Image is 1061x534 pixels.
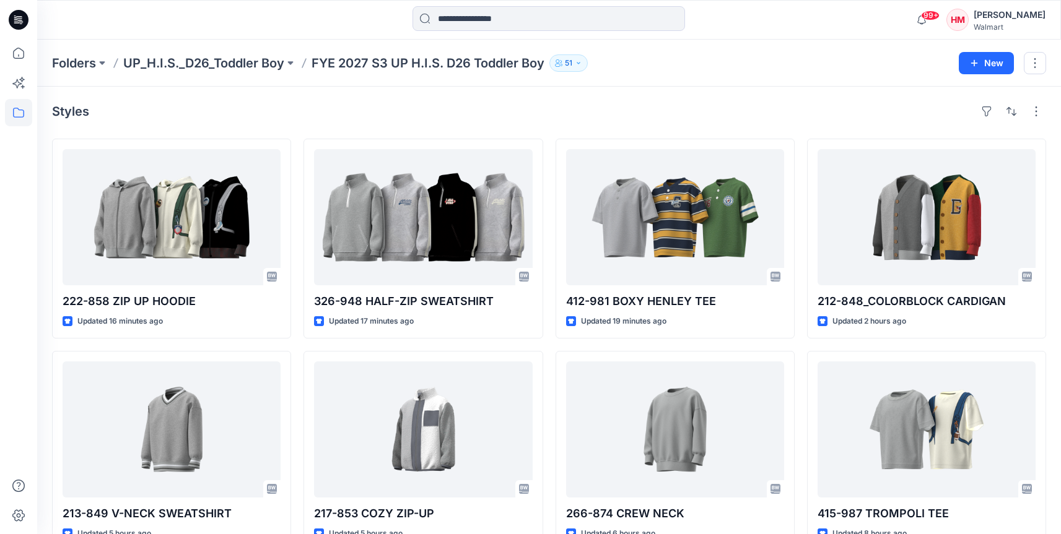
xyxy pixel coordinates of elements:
[818,361,1036,497] a: 415-987 TROMPOLI TEE
[581,315,666,328] p: Updated 19 minutes ago
[818,293,1036,310] p: 212-848_COLORBLOCK CARDIGAN
[329,315,414,328] p: Updated 17 minutes ago
[832,315,906,328] p: Updated 2 hours ago
[566,505,784,522] p: 266-874 CREW NECK
[565,56,572,70] p: 51
[77,315,163,328] p: Updated 16 minutes ago
[314,505,532,522] p: 217-853 COZY ZIP-UP
[959,52,1014,74] button: New
[312,54,544,72] p: FYE 2027 S3 UP H.I.S. D26 Toddler Boy
[314,149,532,285] a: 326-948 HALF-ZIP SWEATSHIRT
[946,9,969,31] div: HM
[566,361,784,497] a: 266-874 CREW NECK
[52,104,89,119] h4: Styles
[974,7,1046,22] div: [PERSON_NAME]
[123,54,284,72] a: UP_H.I.S._D26_Toddler Boy
[63,293,281,310] p: 222-858 ZIP UP HOODIE
[314,293,532,310] p: 326-948 HALF-ZIP SWEATSHIRT
[974,22,1046,32] div: Walmart
[52,54,96,72] a: Folders
[818,149,1036,285] a: 212-848_COLORBLOCK CARDIGAN
[818,505,1036,522] p: 415-987 TROMPOLI TEE
[63,505,281,522] p: 213-849 V-NECK SWEATSHIRT
[63,361,281,497] a: 213-849 V-NECK SWEATSHIRT
[921,11,940,20] span: 99+
[566,293,784,310] p: 412-981 BOXY HENLEY TEE
[314,361,532,497] a: 217-853 COZY ZIP-UP
[63,149,281,285] a: 222-858 ZIP UP HOODIE
[549,54,588,72] button: 51
[566,149,784,285] a: 412-981 BOXY HENLEY TEE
